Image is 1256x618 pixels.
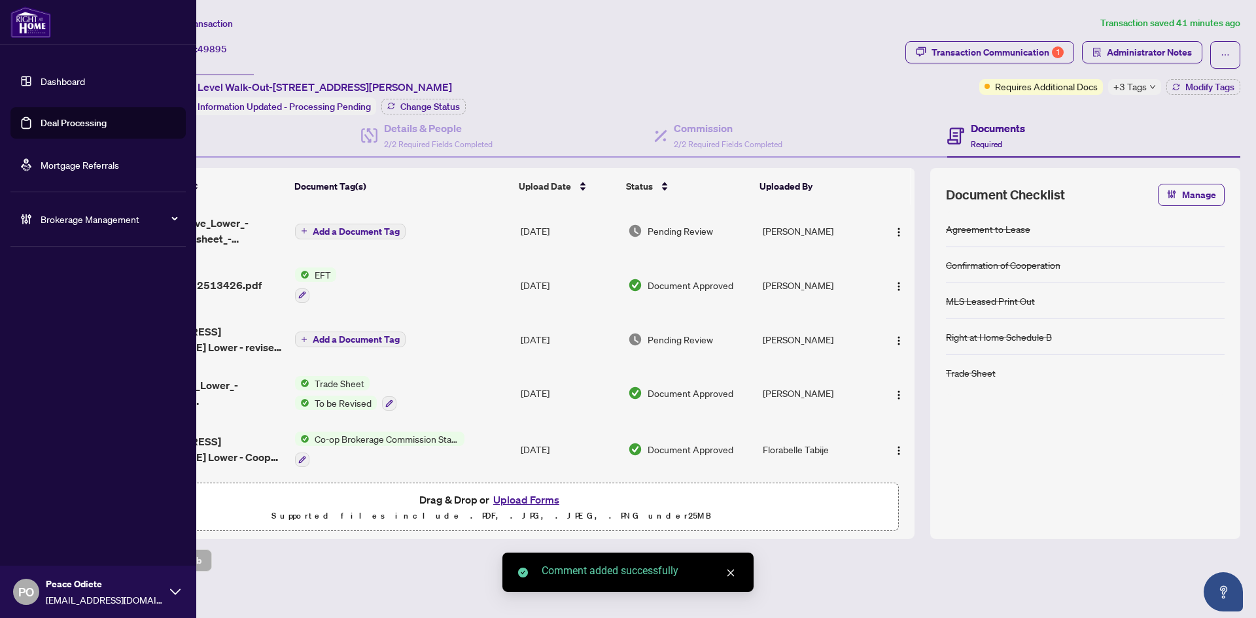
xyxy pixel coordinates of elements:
[121,324,285,355] span: [STREET_ADDRESS][PERSON_NAME] Lower - revised trade sheet - [PERSON_NAME] to Review.pdf
[309,396,377,410] span: To be Revised
[46,592,164,607] span: [EMAIL_ADDRESS][DOMAIN_NAME]
[946,294,1035,308] div: MLS Leased Print Out
[309,432,464,446] span: Co-op Brokerage Commission Statement
[162,97,376,115] div: Status:
[971,139,1002,149] span: Required
[888,329,909,350] button: Logo
[1149,84,1156,90] span: down
[1092,48,1102,57] span: solution
[41,159,119,171] a: Mortgage Referrals
[301,336,307,343] span: plus
[758,313,877,366] td: [PERSON_NAME]
[1082,41,1202,63] button: Administrator Notes
[198,101,371,112] span: Information Updated - Processing Pending
[946,258,1060,272] div: Confirmation of Cooperation
[121,215,285,247] span: 312_B_Jelley_Ave_Lower_-_revised_trade_sheet_-_Andrea_to_Review.pdf
[758,366,877,422] td: [PERSON_NAME]
[515,313,623,366] td: [DATE]
[1113,79,1147,94] span: +3 Tags
[648,386,733,400] span: Document Approved
[295,332,406,347] button: Add a Document Tag
[932,42,1064,63] div: Transaction Communication
[162,79,452,95] span: -Lower Level Walk-Out-[STREET_ADDRESS][PERSON_NAME]
[519,179,571,194] span: Upload Date
[726,568,735,577] span: close
[894,281,904,292] img: Logo
[1052,46,1064,58] div: 1
[946,186,1065,204] span: Document Checklist
[46,577,164,591] span: Peace Odiete
[894,445,904,456] img: Logo
[1166,79,1240,95] button: Modify Tags
[163,18,233,29] span: View Transaction
[628,386,642,400] img: Document Status
[295,267,309,282] img: Status Icon
[41,117,107,129] a: Deal Processing
[419,491,563,508] span: Drag & Drop or
[515,205,623,257] td: [DATE]
[295,267,336,303] button: Status IconEFT
[295,376,396,411] button: Status IconTrade SheetStatus IconTo be Revised
[18,583,34,601] span: PO
[381,99,466,114] button: Change Status
[84,483,898,532] span: Drag & Drop orUpload FormsSupported files include .PDF, .JPG, .JPEG, .PNG under25MB
[41,75,85,87] a: Dashboard
[628,442,642,456] img: Document Status
[724,566,738,580] a: Close
[648,442,733,456] span: Document Approved
[309,376,370,390] span: Trade Sheet
[115,168,288,205] th: (11) File Name
[295,432,464,467] button: Status IconCo-op Brokerage Commission Statement
[121,434,285,465] span: [STREET_ADDRESS][PERSON_NAME] Lower - Coop CS.pdf
[628,332,642,347] img: Document Status
[313,227,400,236] span: Add a Document Tag
[888,275,909,296] button: Logo
[674,120,782,136] h4: Commission
[995,79,1098,94] span: Requires Additional Docs
[289,168,514,205] th: Document Tag(s)
[648,278,733,292] span: Document Approved
[894,390,904,400] img: Logo
[1182,184,1216,205] span: Manage
[518,568,528,577] span: check-circle
[648,224,713,238] span: Pending Review
[295,396,309,410] img: Status Icon
[515,421,623,477] td: [DATE]
[905,41,1074,63] button: Transaction Communication1
[295,222,406,239] button: Add a Document Tag
[295,331,406,348] button: Add a Document Tag
[758,205,877,257] td: [PERSON_NAME]
[946,366,996,380] div: Trade Sheet
[92,508,890,524] p: Supported files include .PDF, .JPG, .JPEG, .PNG under 25 MB
[888,383,909,403] button: Logo
[309,267,336,282] span: EFT
[400,102,460,111] span: Change Status
[313,335,400,344] span: Add a Document Tag
[384,139,493,149] span: 2/2 Required Fields Completed
[1158,184,1225,206] button: Manage
[295,432,309,446] img: Status Icon
[1185,82,1234,92] span: Modify Tags
[198,43,227,55] span: 49895
[758,421,877,477] td: Florabelle Tabije
[295,376,309,390] img: Status Icon
[489,491,563,508] button: Upload Forms
[758,257,877,313] td: [PERSON_NAME]
[628,278,642,292] img: Document Status
[754,168,873,205] th: Uploaded By
[1100,16,1240,31] article: Transaction saved 41 minutes ago
[621,168,755,205] th: Status
[515,366,623,422] td: [DATE]
[1221,50,1230,60] span: ellipsis
[542,563,738,579] div: Comment added successfully
[628,224,642,238] img: Document Status
[1107,42,1192,63] span: Administrator Notes
[515,257,623,313] td: [DATE]
[888,220,909,241] button: Logo
[888,439,909,460] button: Logo
[971,120,1025,136] h4: Documents
[946,222,1030,236] div: Agreement to Lease
[1204,572,1243,611] button: Open asap
[946,330,1052,344] div: Right at Home Schedule B
[10,7,51,38] img: logo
